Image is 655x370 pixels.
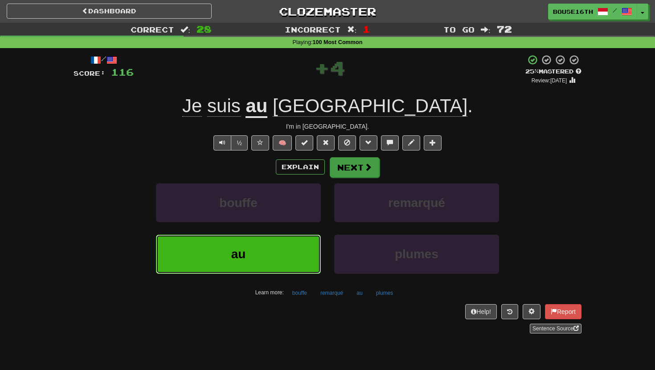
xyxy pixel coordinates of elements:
span: remarqué [388,196,445,210]
span: To go [443,25,475,34]
a: bouse16th / [548,4,637,20]
button: plumes [371,286,398,300]
small: Learn more: [255,289,284,296]
button: 🧠 [273,135,292,150]
span: Correct [131,25,174,34]
div: / [74,54,134,65]
button: Ignore sentence (alt+i) [338,135,356,150]
span: Score: [74,69,106,77]
button: Play sentence audio (ctl+space) [213,135,231,150]
span: au [231,247,246,261]
a: Dashboard [7,4,212,19]
button: Next [330,157,380,178]
button: remarqué [315,286,348,300]
span: . [267,95,473,117]
span: [GEOGRAPHIC_DATA] [273,95,467,117]
button: Report [545,304,581,319]
div: Text-to-speech controls [212,135,248,150]
span: Je [182,95,202,117]
span: plumes [395,247,438,261]
div: I'm in [GEOGRAPHIC_DATA]. [74,122,581,131]
button: ½ [231,135,248,150]
span: Incorrect [285,25,341,34]
button: Round history (alt+y) [501,304,518,319]
span: + [314,54,330,81]
small: Review: [DATE] [532,77,567,84]
span: 28 [196,24,212,34]
button: bouffe [287,286,312,300]
button: Edit sentence (alt+d) [402,135,420,150]
button: Reset to 0% Mastered (alt+r) [317,135,335,150]
u: au [246,95,267,118]
button: Favorite sentence (alt+f) [251,135,269,150]
button: Explain [276,159,325,175]
button: au [156,235,321,273]
span: bouffe [219,196,258,210]
span: 1 [363,24,370,34]
button: bouffe [156,183,321,222]
span: 116 [111,66,134,77]
span: suis [207,95,241,117]
button: Discuss sentence (alt+u) [381,135,399,150]
button: plumes [334,235,499,273]
button: remarqué [334,183,499,222]
span: / [613,7,617,13]
button: Add to collection (alt+a) [424,135,442,150]
button: Set this sentence to 100% Mastered (alt+m) [295,135,313,150]
strong: 100 Most Common [312,39,362,45]
button: Help! [465,304,497,319]
span: : [481,26,491,33]
button: Grammar (alt+g) [360,135,377,150]
div: Mastered [525,68,581,76]
span: : [180,26,190,33]
a: Sentence Source [530,324,581,333]
span: 25 % [525,68,539,75]
a: Clozemaster [225,4,430,19]
span: 72 [497,24,512,34]
button: au [352,286,367,300]
span: bouse16th [553,8,593,16]
span: : [347,26,357,33]
span: 4 [330,57,345,79]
